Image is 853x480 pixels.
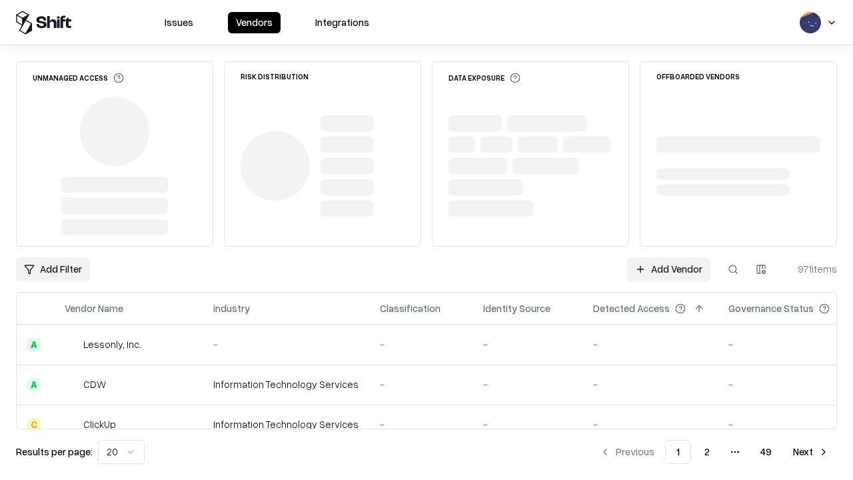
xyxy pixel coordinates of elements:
[728,337,851,351] div: -
[593,337,707,351] div: -
[228,12,281,33] button: Vendors
[593,417,707,431] div: -
[656,73,740,80] div: Offboarded Vendors
[213,377,359,391] div: Information Technology Services
[483,417,572,431] div: -
[213,417,359,431] div: Information Technology Services
[627,257,710,281] a: Add Vendor
[728,377,851,391] div: -
[784,262,837,276] div: 971 items
[65,301,123,315] div: Vendor Name
[593,377,707,391] div: -
[785,440,837,464] button: Next
[307,12,377,33] button: Integrations
[380,417,462,431] div: -
[83,417,116,431] div: ClickUp
[694,440,720,464] button: 2
[380,377,462,391] div: -
[65,338,78,351] img: Lessonly, Inc.
[728,417,851,431] div: -
[483,337,572,351] div: -
[33,73,124,83] div: Unmanaged Access
[16,445,93,459] p: Results per page:
[65,378,78,391] img: CDW
[665,440,691,464] button: 1
[241,73,309,80] div: Risk Distribution
[380,337,462,351] div: -
[728,301,814,315] div: Governance Status
[213,301,250,315] div: Industry
[157,12,201,33] button: Issues
[483,301,550,315] div: Identity Source
[213,337,359,351] div: -
[27,418,41,431] div: C
[27,378,41,391] div: A
[593,301,670,315] div: Detected Access
[448,73,520,83] div: Data Exposure
[27,338,41,351] div: A
[83,337,141,351] div: Lessonly, Inc.
[16,257,90,281] button: Add Filter
[380,301,440,315] div: Classification
[483,377,572,391] div: -
[65,418,78,431] img: ClickUp
[592,440,837,464] nav: pagination
[83,377,106,391] div: CDW
[750,440,782,464] button: 49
